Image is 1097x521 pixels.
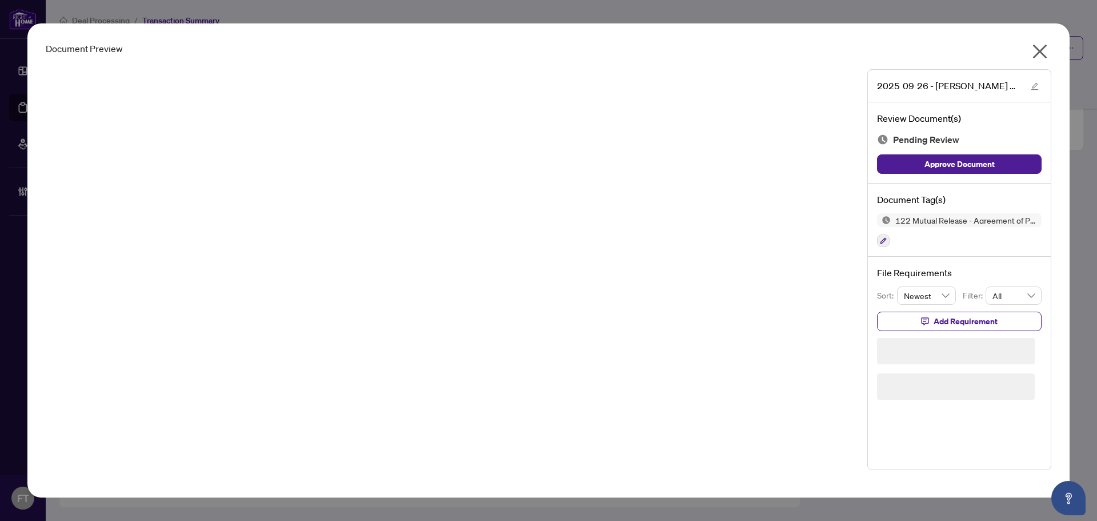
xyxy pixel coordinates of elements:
span: All [992,287,1035,304]
h4: File Requirements [877,266,1042,280]
span: Approve Document [924,155,995,173]
span: edit [1031,82,1039,90]
span: 2025 09 26 - [PERSON_NAME] et al v Shahid - CV-25-00015553-0000 1.pdf [877,79,1020,93]
button: Approve Document [877,154,1042,174]
button: Open asap [1051,481,1086,515]
div: Document Preview [46,42,1051,55]
span: Pending Review [893,132,959,148]
span: Newest [904,287,950,304]
p: Filter: [963,289,986,302]
span: 122 Mutual Release - Agreement of Purchase and Sale [891,216,1042,224]
button: Add Requirement [877,312,1042,331]
h4: Review Document(s) [877,112,1042,125]
img: Status Icon [877,213,891,227]
span: Add Requirement [934,312,998,331]
p: Sort: [877,289,897,302]
span: close [1031,42,1049,61]
h4: Document Tag(s) [877,193,1042,206]
img: Document Status [877,134,888,145]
